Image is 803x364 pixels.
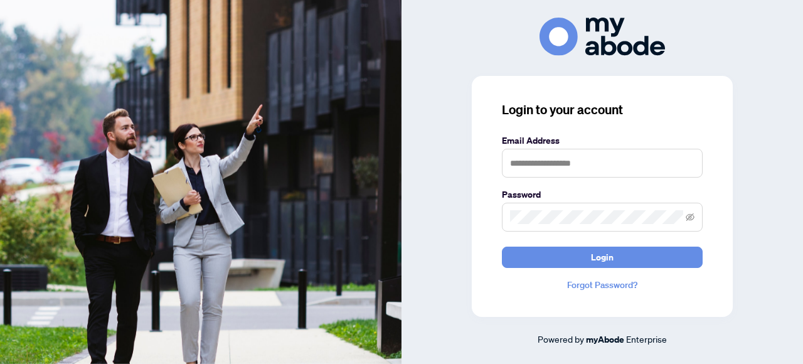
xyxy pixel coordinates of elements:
a: myAbode [586,333,624,346]
h3: Login to your account [502,101,703,119]
label: Password [502,188,703,201]
button: Login [502,247,703,268]
span: eye-invisible [686,213,694,222]
a: Forgot Password? [502,278,703,292]
img: ma-logo [540,18,665,56]
span: Powered by [538,333,584,345]
span: Enterprise [626,333,667,345]
label: Email Address [502,134,703,147]
span: Login [591,247,614,267]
